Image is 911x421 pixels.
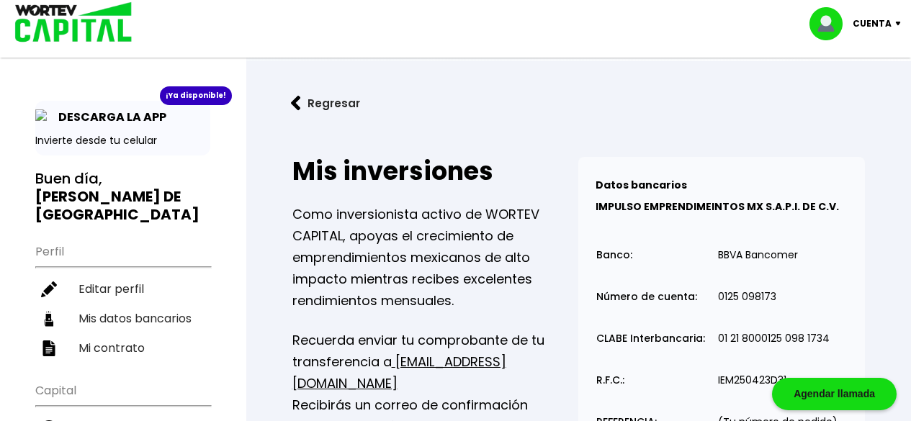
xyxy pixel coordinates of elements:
img: icon-down [892,22,911,26]
h3: Buen día, [35,170,210,224]
button: Regresar [269,84,382,122]
p: Banco: [596,250,632,261]
a: [EMAIL_ADDRESS][DOMAIN_NAME] [292,353,506,392]
img: editar-icon.952d3147.svg [41,281,57,297]
div: ¡Ya disponible! [160,86,232,105]
b: [PERSON_NAME] DE [GEOGRAPHIC_DATA] [35,186,199,225]
p: 01 21 8000125 098 1734 [718,333,830,344]
p: 0125 098173 [718,291,776,302]
img: contrato-icon.f2db500c.svg [41,340,57,356]
p: Número de cuenta: [596,291,697,302]
p: Invierte desde tu celular [35,133,210,148]
img: datos-icon.10cf9172.svg [41,311,57,327]
p: BBVA Bancomer [718,250,798,261]
p: CLABE Interbancaria: [596,333,705,344]
div: Agendar llamada [772,378,897,410]
a: Mi contrato [35,333,210,363]
p: IEM250423D31 [718,375,786,386]
p: R.F.C.: [596,375,624,386]
a: Editar perfil [35,274,210,304]
p: DESCARGA LA APP [51,108,166,126]
a: Mis datos bancarios [35,304,210,333]
h2: Mis inversiones [292,157,579,186]
img: app-icon [35,109,51,125]
a: flecha izquierdaRegresar [269,84,888,122]
img: flecha izquierda [291,96,301,111]
ul: Perfil [35,235,210,363]
b: Datos bancarios [596,178,687,192]
p: Cuenta [853,13,892,35]
b: IMPULSO EMPRENDIMEINTOS MX S.A.P.I. DE C.V. [596,199,839,214]
p: Como inversionista activo de WORTEV CAPITAL, apoyas el crecimiento de emprendimientos mexicanos d... [292,204,579,312]
img: profile-image [809,7,853,40]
